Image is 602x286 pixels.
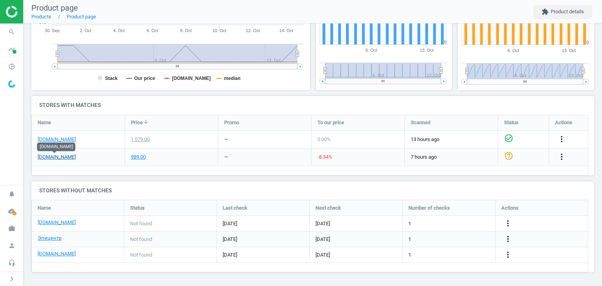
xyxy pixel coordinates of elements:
i: check_circle_outline [504,134,513,143]
a: Эпицентр [38,235,62,242]
i: more_vert [503,250,513,259]
text: 975 [39,20,46,25]
i: help_outline [504,151,513,161]
span: 1 [408,236,411,243]
img: wGWNvw8QSZomAAAAABJRU5ErkJggg== [8,80,15,88]
span: Name [38,119,51,126]
tspan: 13. Oct [562,48,576,53]
a: [DOMAIN_NAME] [38,250,76,257]
span: [DATE] [316,220,330,227]
a: [DOMAIN_NAME] [38,136,76,143]
span: Name [38,205,51,212]
button: more_vert [557,152,566,162]
h4: Stores without matches [31,181,594,200]
div: — [224,154,228,161]
span: To our price [317,119,344,126]
span: Not found [130,252,152,259]
i: work [4,221,19,236]
i: arrow_downward [143,119,149,125]
i: extension [542,8,549,15]
tspan: Stack [105,76,118,81]
button: extensionProduct details [533,5,592,19]
span: Price [131,119,143,126]
span: 1 [408,252,411,259]
tspan: 14. Oct [279,28,293,33]
i: more_vert [557,134,566,144]
div: [DOMAIN_NAME] [37,142,75,151]
a: Products [31,14,51,20]
span: 0.00 % [317,136,331,142]
tspan: 6. Oct [365,48,377,53]
span: [DATE] [316,252,330,259]
tspan: 2. Oct [80,28,91,33]
span: [DATE] [223,220,303,227]
tspan: 12. Oct [246,28,259,33]
a: [DOMAIN_NAME] [38,219,76,226]
i: search [4,25,19,40]
span: Next check [316,205,341,212]
tspan: 13. Oct [420,48,433,53]
tspan: 8. Oct [180,28,192,33]
tspan: [DOMAIN_NAME] [172,76,211,81]
span: Scanned [411,119,430,126]
tspan: 30. Sep [45,28,60,33]
span: Not found [130,236,152,243]
h4: Stores with matches [31,96,594,114]
tspan: 6. Oct [147,28,158,33]
span: Status [130,205,145,212]
span: [DATE] [223,236,303,243]
i: headset_mic [4,255,19,270]
text: 0 [444,40,446,45]
span: Actions [501,205,519,212]
button: chevron_right [2,274,22,284]
a: Product page [67,14,96,20]
button: more_vert [503,250,513,260]
i: cloud_done [4,204,19,219]
div: — [224,136,228,143]
span: 13 hours ago [411,136,492,143]
i: timeline [4,42,19,57]
tspan: 4. Oct [113,28,125,33]
i: pie_chart_outlined [4,59,19,74]
tspan: 10. Oct [212,28,226,33]
span: Not found [130,220,152,227]
span: 7 hours ago [411,154,492,161]
text: 0 [586,40,589,45]
i: more_vert [503,219,513,228]
span: -8.34 % [317,154,332,160]
a: [DOMAIN_NAME] [38,154,76,161]
i: notifications [4,186,19,201]
i: chevron_right [7,274,16,284]
span: Last check [223,205,247,212]
i: more_vert [557,152,566,161]
span: 1 [408,220,411,227]
span: Product page [31,3,78,13]
i: person [4,238,19,253]
button: more_vert [503,219,513,229]
tspan: 6. Oct [508,48,519,53]
span: [DATE] [316,236,330,243]
span: [DATE] [223,252,303,259]
div: 989.00 [131,154,146,161]
tspan: Our price [134,76,155,81]
div: 1 079.00 [131,136,150,143]
span: Number of checks [408,205,450,212]
img: ajHJNr6hYgQAAAAASUVORK5CYII= [6,6,62,18]
span: Status [504,119,519,126]
button: more_vert [503,234,513,244]
tspan: median [224,76,241,81]
span: Actions [555,119,572,126]
button: more_vert [557,134,566,145]
span: Promo [224,119,239,126]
